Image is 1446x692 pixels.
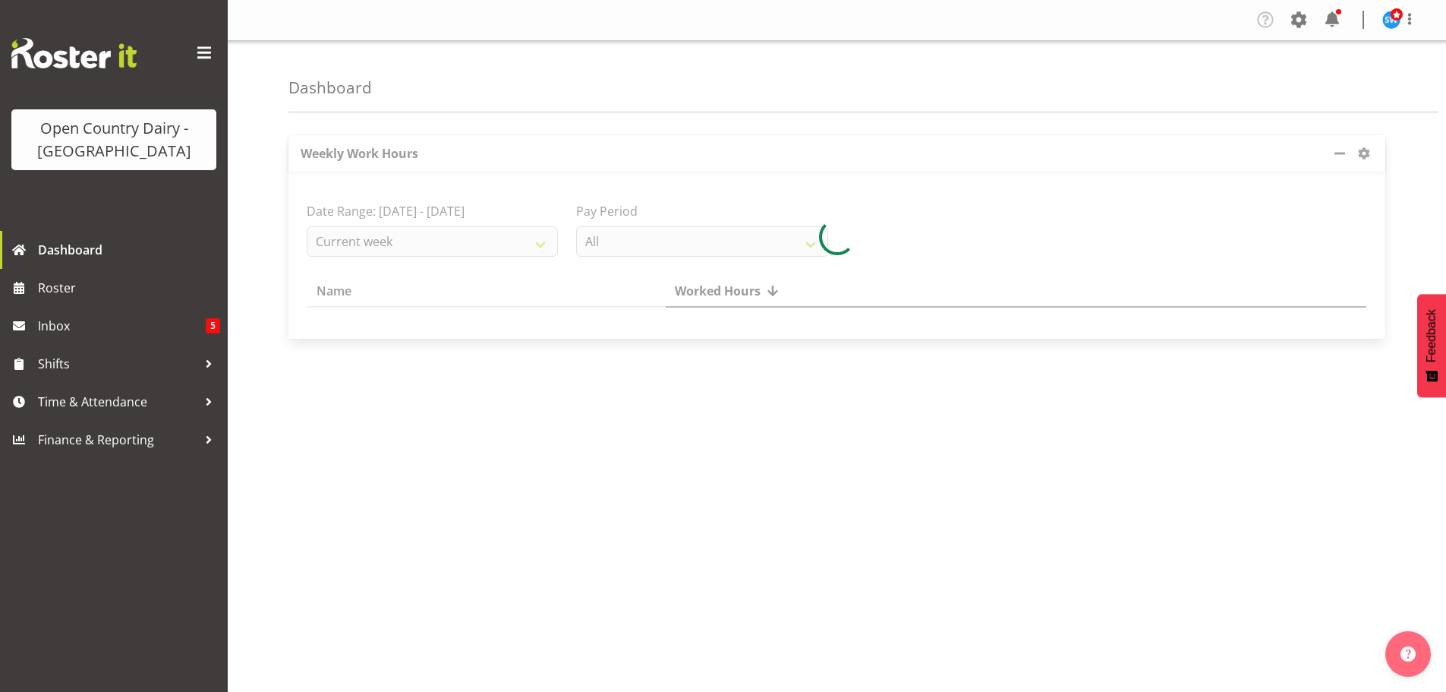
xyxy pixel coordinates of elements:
div: Open Country Dairy - [GEOGRAPHIC_DATA] [27,117,201,163]
img: Rosterit website logo [11,38,137,68]
span: Inbox [38,314,206,337]
span: Roster [38,276,220,299]
span: Dashboard [38,239,220,261]
img: help-xxl-2.png [1400,646,1416,662]
span: 5 [206,318,220,333]
span: Feedback [1425,309,1438,362]
span: Time & Attendance [38,390,197,413]
img: steve-webb7510.jpg [1382,11,1400,29]
button: Feedback - Show survey [1417,294,1446,397]
h4: Dashboard [288,79,372,96]
span: Finance & Reporting [38,428,197,451]
span: Shifts [38,352,197,375]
